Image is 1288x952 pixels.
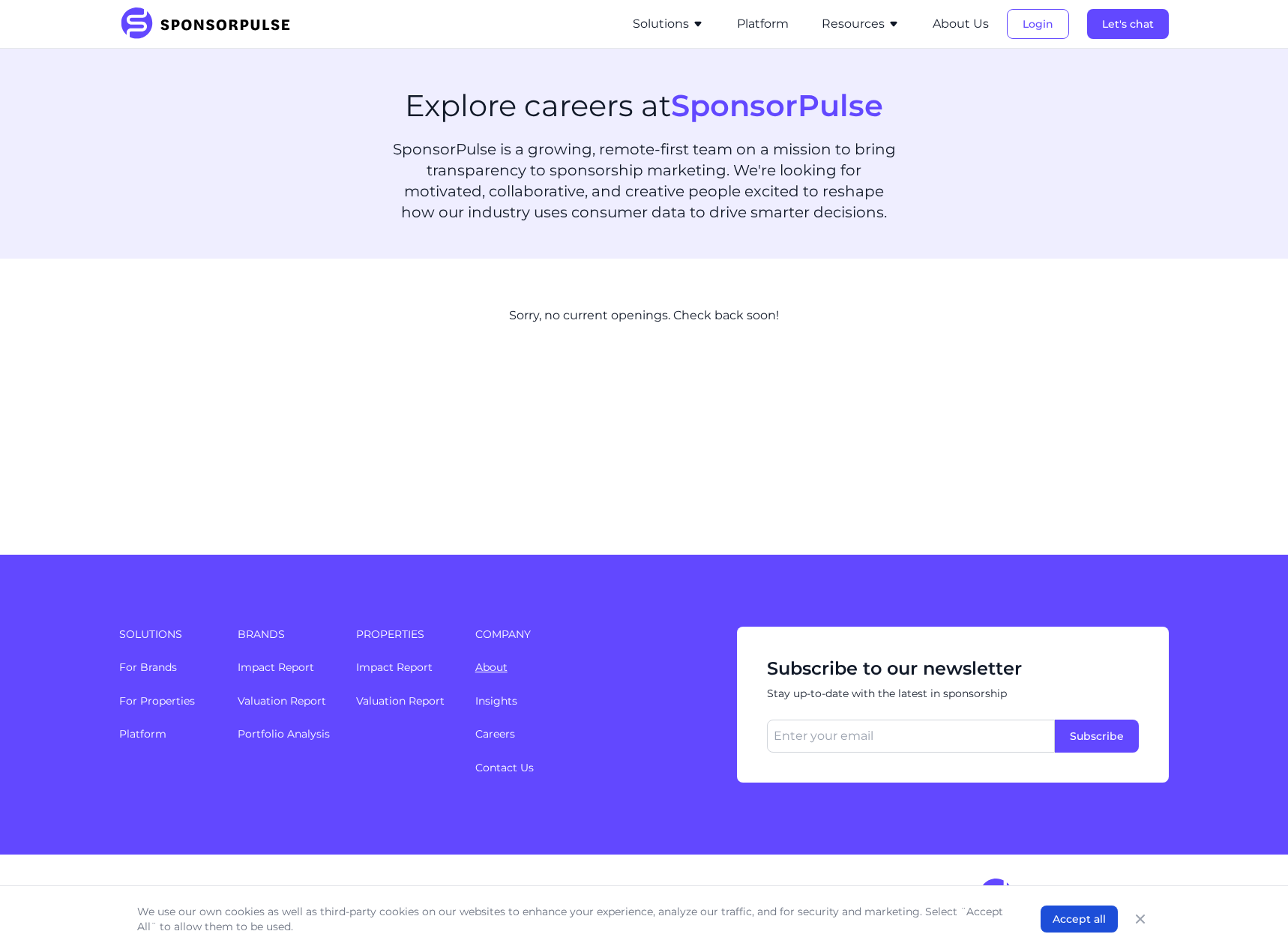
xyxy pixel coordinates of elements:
a: Valuation Report [238,694,326,708]
iframe: Chat Widget [1213,880,1288,952]
div: Sorry, no current openings. Check back soon! [509,307,779,325]
button: About Us [933,15,989,33]
a: Let's chat [1087,17,1169,31]
a: Impact Report [238,660,314,674]
span: Properties [356,627,457,642]
button: Let's chat [1087,9,1169,39]
span: SponsorPulse [671,87,883,124]
a: Platform [737,17,789,31]
span: Stay up-to-date with the latest in sponsorship [767,687,1139,702]
button: Platform [737,15,789,33]
p: SponsorPulse is a growing, remote-first team on a mission to bring transparency to sponsorship ma... [392,139,896,223]
a: Impact Report [356,660,433,674]
a: About Us [933,17,989,31]
a: About [475,660,508,674]
button: Login [1007,9,1069,39]
span: Solutions [119,627,220,642]
img: SponsorPulse [978,879,1169,913]
img: SponsorPulse [119,7,301,40]
a: Valuation Report [356,694,445,708]
a: Careers [475,727,515,741]
span: Brands [238,627,338,642]
h1: Explore careers at [405,85,883,127]
a: Portfolio Analysis [238,727,330,741]
span: Company [475,627,694,642]
a: For Properties [119,694,195,708]
button: Subscribe [1055,720,1139,753]
a: Login [1007,17,1069,31]
button: Solutions [633,15,704,33]
input: Enter your email [767,720,1055,753]
a: Platform [119,727,166,741]
a: Contact Us [475,761,534,774]
button: Accept all [1041,906,1118,933]
span: Subscribe to our newsletter [767,657,1139,681]
button: Resources [822,15,900,33]
a: Insights [475,694,517,708]
p: We use our own cookies as well as third-party cookies on our websites to enhance your experience,... [137,904,1011,934]
button: Close [1130,909,1151,930]
a: For Brands [119,660,177,674]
